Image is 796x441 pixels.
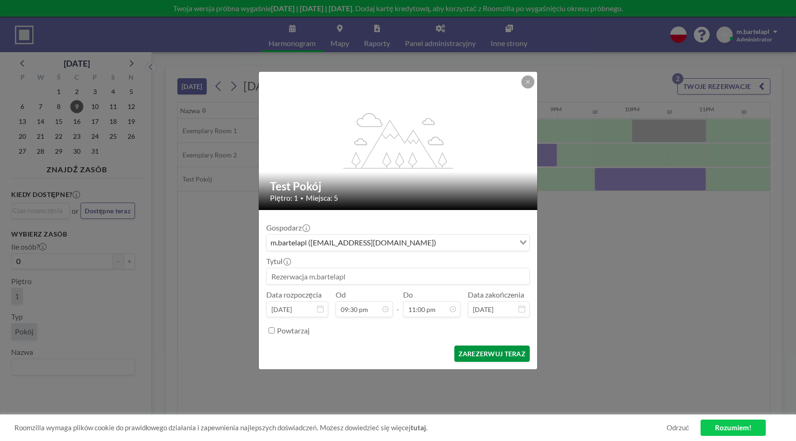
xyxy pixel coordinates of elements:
label: Do [403,290,413,299]
input: Rezerwacja m.bartelapl [267,268,529,284]
span: Roomzilla wymaga plików cookie do prawidłowego działania i zapewnienia najlepszych doświadczeń. M... [14,423,667,432]
label: Gospodarz [266,223,309,232]
div: Search for option [267,235,529,251]
span: - [397,293,399,314]
label: Data rozpoczęcia [266,290,322,299]
button: ZAREZERWUJ TERAZ [454,346,530,362]
span: Piętro: 1 [270,193,298,203]
label: Powtarzaj [277,326,310,335]
span: Miejsca: 5 [306,193,338,203]
input: Search for option [439,237,514,249]
g: flex-grow: 1.2; [344,112,453,168]
h2: Test Pokój [270,179,527,193]
label: Tytuł [266,257,290,266]
span: • [300,195,304,202]
a: Rozumiem! [701,420,766,436]
a: Odrzuć [667,423,689,432]
span: m.bartelapl ([EMAIL_ADDRESS][DOMAIN_NAME]) [269,237,438,249]
label: Data zakończenia [468,290,524,299]
label: Od [336,290,346,299]
a: tutaj. [411,423,427,432]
